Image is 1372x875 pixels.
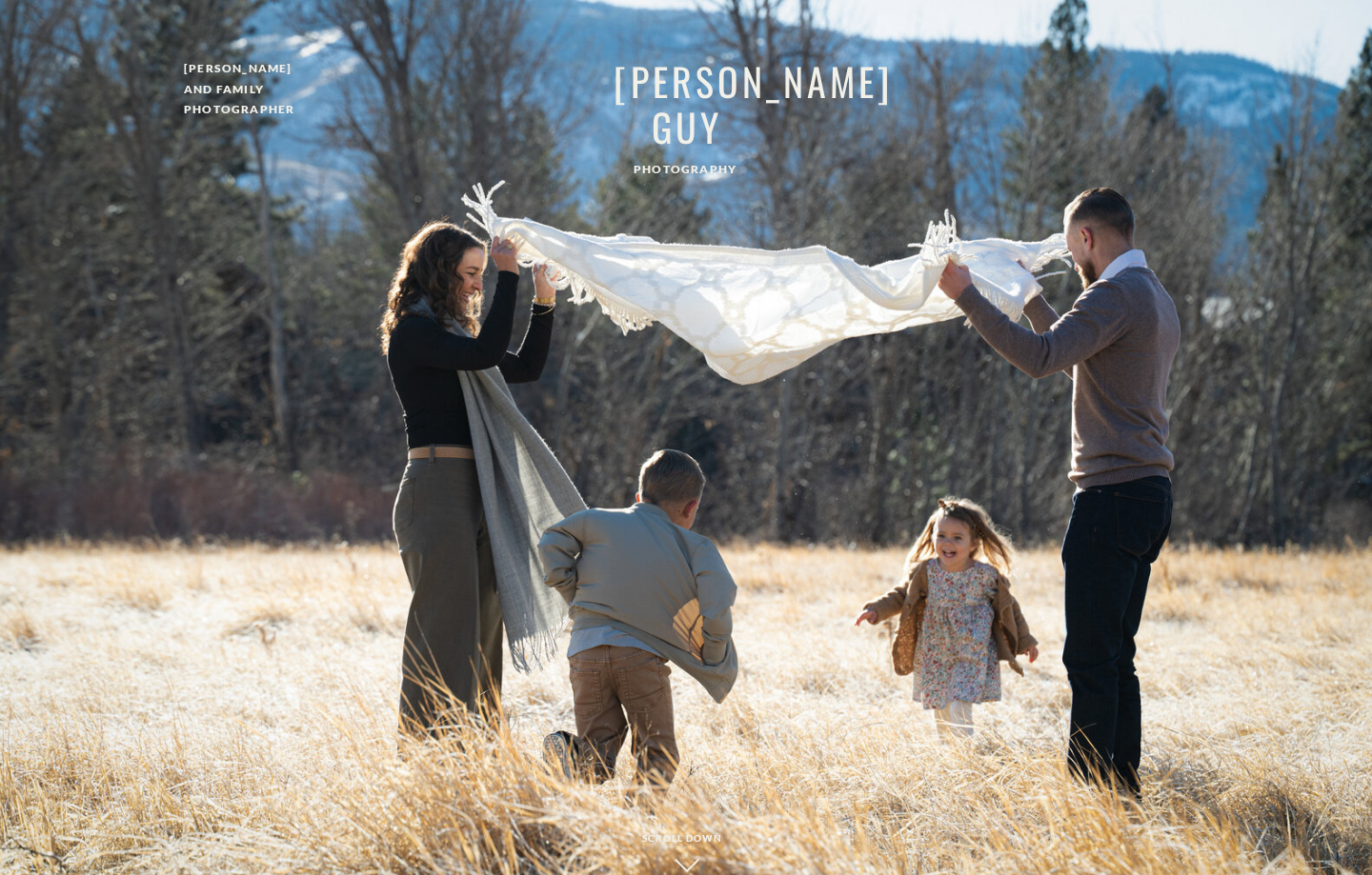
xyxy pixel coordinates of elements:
[634,159,745,177] a: PHOTOGRAPHY
[642,829,731,847] div: Scroll Down
[184,58,321,124] a: [PERSON_NAME] and family PHOTOGRAPHer
[614,58,759,156] div: [PERSON_NAME] GUY
[614,58,759,156] a: [PERSON_NAME]GUY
